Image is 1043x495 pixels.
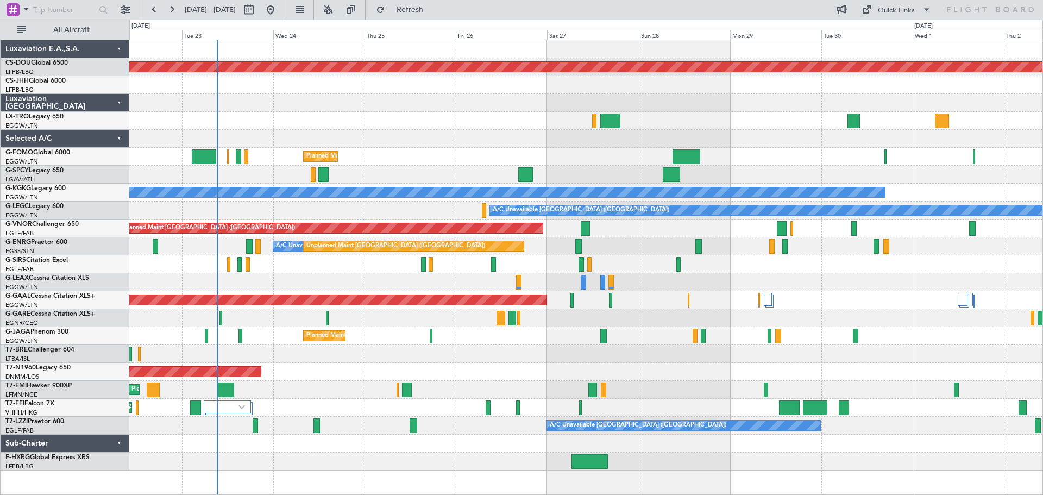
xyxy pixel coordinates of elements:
[306,148,477,165] div: Planned Maint [GEOGRAPHIC_DATA] ([GEOGRAPHIC_DATA])
[5,176,35,184] a: LGAV/ATH
[131,22,150,31] div: [DATE]
[5,211,38,220] a: EGGW/LTN
[5,427,34,435] a: EGLF/FAB
[5,283,38,291] a: EGGW/LTN
[5,60,31,66] span: CS-DOU
[5,122,38,130] a: EGGW/LTN
[5,301,38,309] a: EGGW/LTN
[5,149,33,156] span: G-FOMO
[238,405,245,409] img: arrow-gray.svg
[5,167,29,174] span: G-SPCY
[493,202,669,218] div: A/C Unavailable [GEOGRAPHIC_DATA] ([GEOGRAPHIC_DATA])
[5,373,39,381] a: DNMM/LOS
[5,400,24,407] span: T7-FFI
[5,383,72,389] a: T7-EMIHawker 900XP
[5,337,38,345] a: EGGW/LTN
[131,381,235,398] div: Planned Maint [GEOGRAPHIC_DATA]
[5,265,34,273] a: EGLF/FAB
[5,257,68,264] a: G-SIRSCitation Excel
[276,238,321,254] div: A/C Unavailable
[5,158,38,166] a: EGGW/LTN
[5,311,30,317] span: G-GARE
[5,355,30,363] a: LTBA/ISL
[5,383,27,389] span: T7-EMI
[878,5,915,16] div: Quick Links
[5,293,30,299] span: G-GAAL
[5,347,28,353] span: T7-BRE
[5,239,67,246] a: G-ENRGPraetor 600
[371,1,436,18] button: Refresh
[5,78,66,84] a: CS-JHHGlobal 6000
[913,30,1004,40] div: Wed 1
[28,26,115,34] span: All Aircraft
[5,409,37,417] a: VHHH/HKG
[5,229,34,237] a: EGLF/FAB
[5,329,30,335] span: G-JAGA
[914,22,933,31] div: [DATE]
[5,418,64,425] a: T7-LZZIPraetor 600
[5,221,32,228] span: G-VNOR
[306,328,477,344] div: Planned Maint [GEOGRAPHIC_DATA] ([GEOGRAPHIC_DATA])
[5,454,30,461] span: F-HXRG
[12,21,118,39] button: All Aircraft
[5,193,38,202] a: EGGW/LTN
[5,454,90,461] a: F-HXRGGlobal Express XRS
[821,30,913,40] div: Tue 30
[5,239,31,246] span: G-ENRG
[185,5,236,15] span: [DATE] - [DATE]
[5,275,89,281] a: G-LEAXCessna Citation XLS
[5,221,79,228] a: G-VNORChallenger 650
[5,149,70,156] a: G-FOMOGlobal 6000
[5,203,64,210] a: G-LEGCLegacy 600
[5,247,34,255] a: EGSS/STN
[124,220,295,236] div: Planned Maint [GEOGRAPHIC_DATA] ([GEOGRAPHIC_DATA])
[456,30,547,40] div: Fri 26
[5,293,95,299] a: G-GAALCessna Citation XLS+
[5,365,36,371] span: T7-N1960
[5,400,54,407] a: T7-FFIFalcon 7X
[5,114,64,120] a: LX-TROLegacy 650
[5,311,95,317] a: G-GARECessna Citation XLS+
[5,185,66,192] a: G-KGKGLegacy 600
[5,114,29,120] span: LX-TRO
[273,30,365,40] div: Wed 24
[5,60,68,66] a: CS-DOUGlobal 6500
[91,30,182,40] div: Mon 22
[5,275,29,281] span: G-LEAX
[5,86,34,94] a: LFPB/LBG
[550,417,726,434] div: A/C Unavailable [GEOGRAPHIC_DATA] ([GEOGRAPHIC_DATA])
[5,462,34,471] a: LFPB/LBG
[33,2,96,18] input: Trip Number
[5,78,29,84] span: CS-JHH
[547,30,638,40] div: Sat 27
[365,30,456,40] div: Thu 25
[5,167,64,174] a: G-SPCYLegacy 650
[5,418,28,425] span: T7-LZZI
[5,365,71,371] a: T7-N1960Legacy 650
[5,329,68,335] a: G-JAGAPhenom 300
[5,68,34,76] a: LFPB/LBG
[387,6,433,14] span: Refresh
[5,257,26,264] span: G-SIRS
[639,30,730,40] div: Sun 28
[306,238,485,254] div: Unplanned Maint [GEOGRAPHIC_DATA] ([GEOGRAPHIC_DATA])
[5,319,38,327] a: EGNR/CEG
[856,1,937,18] button: Quick Links
[182,30,273,40] div: Tue 23
[730,30,821,40] div: Mon 29
[5,347,74,353] a: T7-BREChallenger 604
[5,391,37,399] a: LFMN/NCE
[5,185,31,192] span: G-KGKG
[5,203,29,210] span: G-LEGC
